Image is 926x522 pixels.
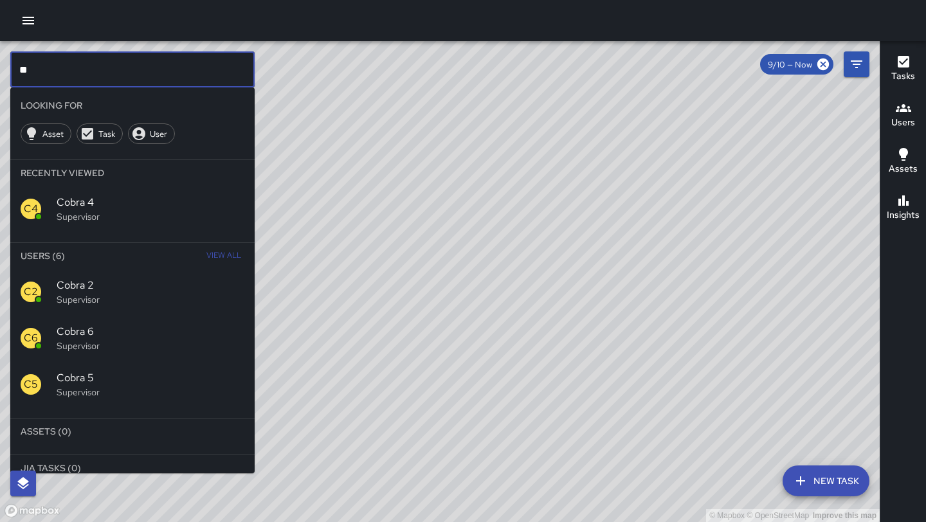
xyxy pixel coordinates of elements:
p: C4 [24,201,38,217]
div: C5Cobra 5Supervisor [10,361,255,408]
span: View All [206,246,241,266]
div: C2Cobra 2Supervisor [10,269,255,315]
span: Cobra 2 [57,278,244,293]
li: Looking For [10,93,255,118]
span: 9/10 — Now [760,59,820,70]
h6: Insights [887,208,920,222]
h6: Tasks [891,69,915,84]
button: Filters [844,51,869,77]
div: 9/10 — Now [760,54,833,75]
div: Asset [21,123,71,144]
span: Cobra 4 [57,195,244,210]
h6: Assets [889,162,918,176]
p: C5 [24,377,38,392]
p: Supervisor [57,210,244,223]
p: Supervisor [57,293,244,306]
span: Task [91,129,122,139]
li: Jia Tasks (0) [10,455,255,481]
span: User [143,129,174,139]
h6: Users [891,116,915,130]
div: Task [77,123,123,144]
p: Supervisor [57,339,244,352]
div: C6Cobra 6Supervisor [10,315,255,361]
span: Asset [35,129,71,139]
div: User [128,123,175,144]
p: Supervisor [57,386,244,399]
li: Users (6) [10,243,255,269]
span: Cobra 5 [57,370,244,386]
p: C2 [24,284,38,300]
p: C6 [24,330,38,346]
button: Assets [880,139,926,185]
button: Users [880,93,926,139]
div: C4Cobra 4Supervisor [10,186,255,232]
button: New Task [783,465,869,496]
button: View All [203,243,244,269]
button: Tasks [880,46,926,93]
span: Cobra 6 [57,324,244,339]
li: Recently Viewed [10,160,255,186]
button: Insights [880,185,926,231]
li: Assets (0) [10,419,255,444]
